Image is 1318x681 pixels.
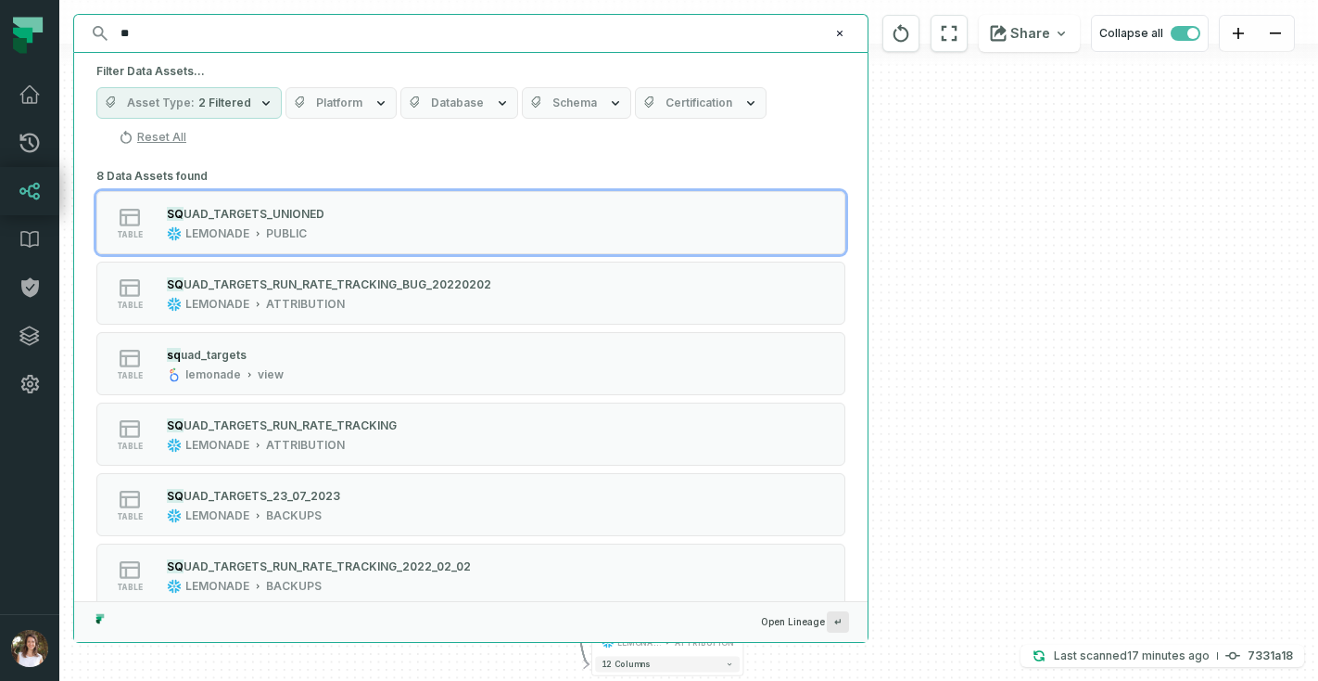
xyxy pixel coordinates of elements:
button: Schema [522,87,631,119]
span: Certification [665,96,732,110]
mark: SQ [167,418,184,432]
span: table [117,371,143,380]
div: PUBLIC [266,226,307,241]
span: table [117,442,143,451]
div: BACKUPS [266,508,322,523]
span: UAD_TARGETS_RUN_RATE_TRACKING_BUG_20220202 [184,277,491,291]
div: view [258,367,284,382]
div: ATTRIBUTION [675,636,734,649]
button: tableLEMONADEBACKUPS [96,473,845,536]
span: Open Lineage [761,611,849,633]
h4: 7331a18 [1248,650,1293,662]
div: LEMONADE [185,226,249,241]
button: tableLEMONADEATTRIBUTION [96,262,845,325]
h5: Filter Data Assets... [96,64,845,79]
button: Last scanned[DATE] 8:46:24 AM7331a18 [1020,645,1304,667]
span: Database [431,96,484,110]
span: UAD_TARGETS_RUN_RATE_TRACKING_2022_02_02 [184,559,471,573]
span: table [117,230,143,239]
span: UAD_TARGETS_RUN_RATE_TRACKING [184,418,397,432]
div: LEMONADE [185,297,249,312]
button: Reset All [111,122,194,152]
div: LEMONADE [185,438,249,453]
mark: SQ [167,207,184,221]
span: UAD_TARGETS_UNIONED [184,207,324,221]
span: UAD_TARGETS_23_07_2023 [184,489,340,503]
relative-time: Sep 17, 2025, 8:46 AM GMT+2 [1127,649,1210,662]
div: BACKUPS [266,579,322,594]
button: Clear search query [830,24,849,43]
span: uad_targets [181,348,247,362]
button: Collapse all [1091,15,1209,52]
span: table [117,301,143,310]
span: 2 Filtered [198,96,251,110]
img: avatar of Sharon Lifchitz [11,630,48,667]
div: LEMONADE [617,636,661,649]
span: 12 columns [602,660,651,669]
mark: SQ [167,489,184,503]
p: Last scanned [1054,647,1210,665]
div: Suggestions [74,163,868,601]
button: tableLEMONADEBACKUPS [96,544,845,607]
span: Schema [552,96,597,110]
span: table [117,512,143,521]
mark: SQ [167,277,184,291]
mark: sq [167,348,181,362]
button: tablelemonadeview [96,332,845,395]
button: Share [979,15,1080,52]
button: tableLEMONADEPUBLIC [96,191,845,254]
div: LEMONADE [185,508,249,523]
g: Edge from 15e6206a48b4ef08680986bfeca7ca41 to bfa4a3fc701e0bf768e6c76a635658d5 [553,409,589,664]
button: zoom out [1257,16,1294,52]
span: table [117,583,143,592]
div: LEMONADE [185,579,249,594]
span: Platform [316,96,362,110]
button: zoom in [1220,16,1257,52]
div: lemonade [185,367,241,382]
div: ATTRIBUTION [266,297,345,312]
button: tableLEMONADEATTRIBUTION [96,403,845,466]
button: Platform [285,87,397,119]
button: Asset Type2 Filtered [96,87,282,119]
span: Press ↵ to add a new Data Asset to the graph [827,611,849,633]
button: Database [400,87,518,119]
div: ATTRIBUTION [266,438,345,453]
button: Certification [635,87,767,119]
mark: SQ [167,559,184,573]
span: Asset Type [127,96,195,110]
